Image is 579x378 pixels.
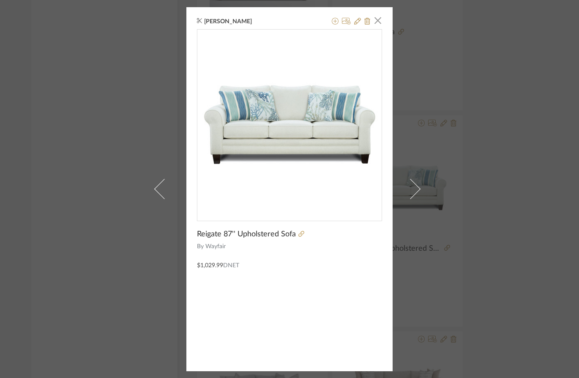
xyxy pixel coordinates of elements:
span: DNET [223,263,239,268]
span: By [197,242,204,251]
span: Reigate 87'' Upholstered Sofa [197,230,296,239]
div: 0 [197,30,382,214]
span: [PERSON_NAME] [204,18,265,25]
button: Close [369,12,386,29]
img: 9022daf9-cec7-49fe-b033-f095b327febd_436x436.jpg [197,30,382,214]
span: Wayfair [205,242,382,251]
span: $1,029.99 [197,263,223,268]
